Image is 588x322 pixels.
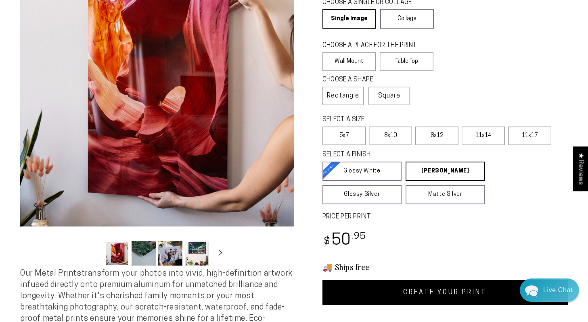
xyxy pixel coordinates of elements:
div: Chat widget toggle [520,278,579,302]
div: We usually reply in a few hours. [12,37,160,44]
a: [PERSON_NAME] [406,162,485,181]
label: Table Top [380,52,433,71]
legend: CHOOSE A PLACE FOR THE PRINT [322,41,426,50]
button: Load image 2 in gallery view [132,241,156,266]
button: Load image 3 in gallery view [158,241,182,266]
a: Collage [380,9,434,29]
img: John [75,12,96,33]
a: Send a Message [54,243,117,256]
label: 8x12 [415,127,458,145]
button: Load image 1 in gallery view [105,241,129,266]
a: Glossy White [322,162,402,181]
div: Contact Us Directly [543,278,573,302]
span: Re:amaze [86,230,109,236]
a: CREATE YOUR PRINT [322,280,568,305]
legend: SELECT A FINISH [322,150,467,160]
label: Wall Mount [322,52,376,71]
h3: 🚚 Ships free [322,262,568,272]
button: Load image 4 in gallery view [185,241,209,266]
a: Matte Silver [406,185,485,204]
a: Glossy Silver [322,185,402,204]
legend: SELECT A SIZE [322,115,467,125]
label: 8x10 [369,127,412,145]
button: Slide left [85,245,103,262]
bdi: 50 [322,233,366,249]
label: 11x17 [508,127,551,145]
label: 5x7 [322,127,366,145]
a: Single Image [322,9,376,29]
span: $ [324,237,331,247]
label: PRICE PER PRINT [322,212,568,222]
img: Helga [92,12,113,33]
img: Marie J [59,12,80,33]
span: Rectangle [327,91,359,101]
sup: .95 [352,232,366,241]
legend: CHOOSE A SHAPE [322,75,403,85]
div: Click to open Judge.me floating reviews tab [573,146,588,191]
span: Square [378,91,400,101]
label: 11x14 [462,127,505,145]
button: Slide right [211,245,229,262]
span: We run on [62,231,109,235]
